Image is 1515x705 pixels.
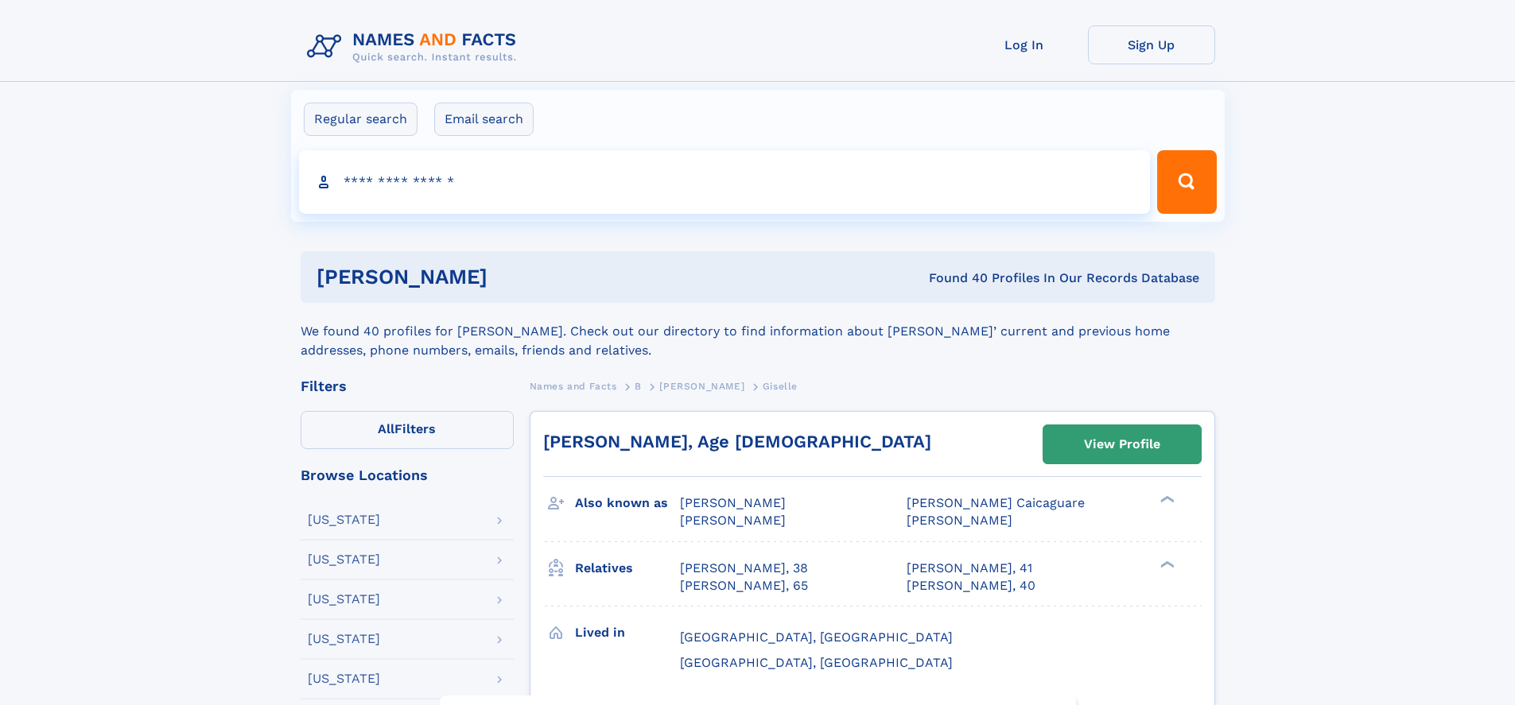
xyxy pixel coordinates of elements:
[1084,426,1160,463] div: View Profile
[317,267,709,287] h1: [PERSON_NAME]
[708,269,1199,287] div: Found 40 Profiles In Our Records Database
[659,381,744,392] span: [PERSON_NAME]
[635,376,642,396] a: B
[301,379,514,393] div: Filters
[308,513,380,526] div: [US_STATE]
[1043,425,1201,463] a: View Profile
[308,672,380,685] div: [US_STATE]
[907,495,1085,510] span: [PERSON_NAME] Caicaguare
[301,303,1215,360] div: We found 40 profiles for [PERSON_NAME]. Check out our directory to find information about [PERSON...
[763,381,798,392] span: Giselle
[680,513,786,528] span: [PERSON_NAME]
[659,376,744,396] a: [PERSON_NAME]
[961,25,1088,64] a: Log In
[680,629,953,645] span: [GEOGRAPHIC_DATA], [GEOGRAPHIC_DATA]
[530,376,617,396] a: Names and Facts
[299,150,1151,214] input: search input
[680,655,953,670] span: [GEOGRAPHIC_DATA], [GEOGRAPHIC_DATA]
[434,103,534,136] label: Email search
[1156,559,1175,569] div: ❯
[308,633,380,645] div: [US_STATE]
[301,25,530,68] img: Logo Names and Facts
[1156,494,1175,505] div: ❯
[680,560,808,577] a: [PERSON_NAME], 38
[301,411,514,449] label: Filters
[308,593,380,606] div: [US_STATE]
[680,495,786,510] span: [PERSON_NAME]
[304,103,418,136] label: Regular search
[543,432,931,451] a: [PERSON_NAME], Age [DEMOGRAPHIC_DATA]
[1088,25,1215,64] a: Sign Up
[575,490,680,517] h3: Also known as
[635,381,642,392] span: B
[907,577,1035,595] a: [PERSON_NAME], 40
[680,577,808,595] a: [PERSON_NAME], 65
[575,619,680,646] h3: Lived in
[1157,150,1216,214] button: Search Button
[575,555,680,582] h3: Relatives
[907,560,1032,577] a: [PERSON_NAME], 41
[301,468,514,482] div: Browse Locations
[308,553,380,566] div: [US_STATE]
[378,421,394,436] span: All
[907,513,1012,528] span: [PERSON_NAME]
